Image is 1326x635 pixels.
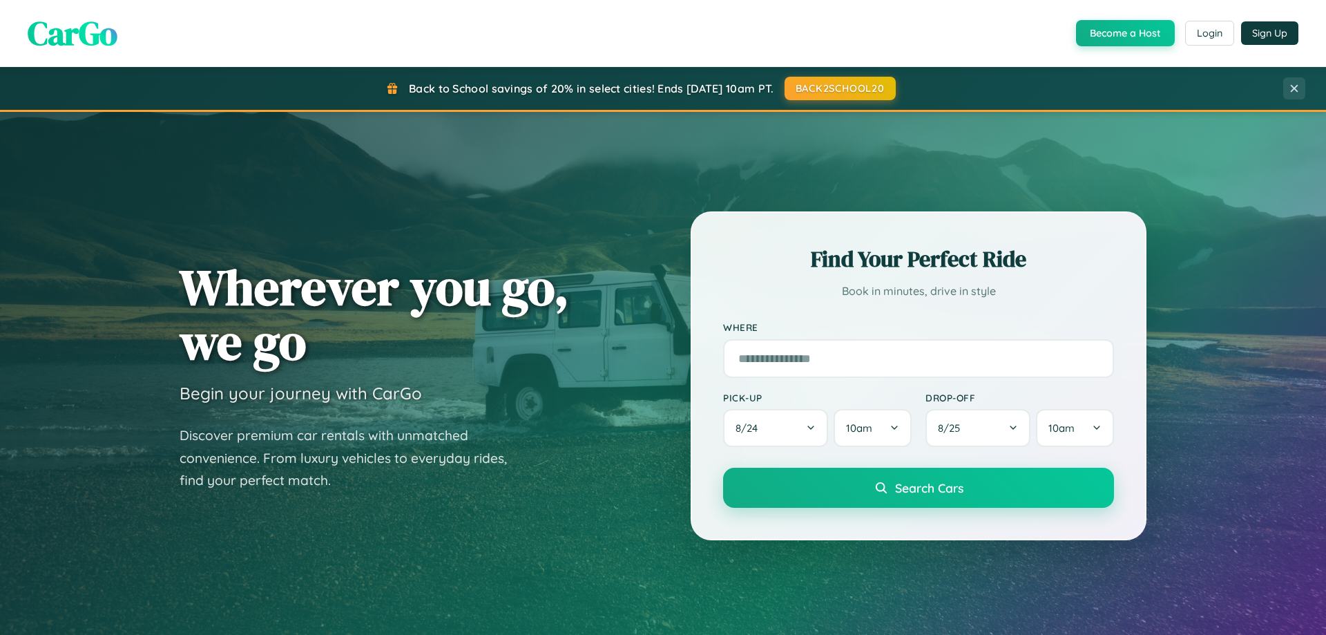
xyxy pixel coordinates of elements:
span: Back to School savings of 20% in select cities! Ends [DATE] 10am PT. [409,82,773,95]
button: Become a Host [1076,20,1175,46]
p: Book in minutes, drive in style [723,281,1114,301]
button: Sign Up [1241,21,1298,45]
h2: Find Your Perfect Ride [723,244,1114,274]
span: 10am [1048,421,1075,435]
span: 8 / 25 [938,421,967,435]
button: 10am [1036,409,1114,447]
button: 8/25 [925,409,1030,447]
button: 8/24 [723,409,828,447]
label: Pick-up [723,392,912,404]
p: Discover premium car rentals with unmatched convenience. From luxury vehicles to everyday rides, ... [180,424,525,492]
span: CarGo [28,10,117,56]
h1: Wherever you go, we go [180,260,569,369]
span: Search Cars [895,480,963,495]
span: 8 / 24 [736,421,765,435]
label: Where [723,322,1114,334]
button: Login [1185,21,1234,46]
span: 10am [846,421,872,435]
h3: Begin your journey with CarGo [180,383,422,404]
button: 10am [834,409,912,447]
button: BACK2SCHOOL20 [785,77,896,100]
button: Search Cars [723,468,1114,508]
label: Drop-off [925,392,1114,404]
